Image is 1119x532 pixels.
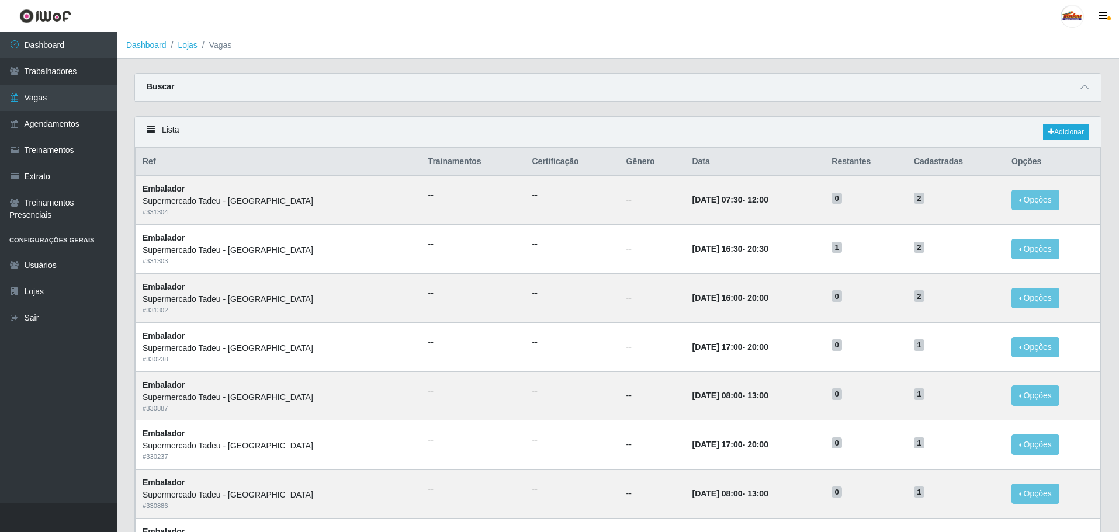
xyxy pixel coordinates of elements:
[178,40,197,50] a: Lojas
[532,189,612,201] ul: --
[619,175,685,224] td: --
[143,331,185,340] strong: Embalador
[619,470,685,519] td: --
[1011,385,1059,406] button: Opções
[126,40,167,50] a: Dashboard
[532,287,612,300] ul: --
[143,342,414,354] div: Supermercado Tadeu - [GEOGRAPHIC_DATA]
[692,244,768,253] strong: -
[143,195,414,207] div: Supermercado Tadeu - [GEOGRAPHIC_DATA]
[619,322,685,371] td: --
[532,385,612,397] ul: --
[832,388,842,400] span: 0
[428,483,518,495] ul: --
[143,429,185,438] strong: Embalador
[824,148,907,176] th: Restantes
[619,420,685,470] td: --
[1011,239,1059,259] button: Opções
[692,244,742,253] time: [DATE] 16:30
[143,293,414,305] div: Supermercado Tadeu - [GEOGRAPHIC_DATA]
[907,148,1004,176] th: Cadastradas
[428,189,518,201] ul: --
[685,148,824,176] th: Data
[143,184,185,193] strong: Embalador
[143,233,185,242] strong: Embalador
[143,478,185,487] strong: Embalador
[143,452,414,462] div: # 330237
[832,437,842,449] span: 0
[832,242,842,253] span: 1
[135,117,1101,148] div: Lista
[619,371,685,420] td: --
[428,287,518,300] ul: --
[832,290,842,302] span: 0
[143,282,185,291] strong: Embalador
[136,148,421,176] th: Ref
[914,193,924,204] span: 2
[532,238,612,251] ul: --
[914,437,924,449] span: 1
[117,32,1119,59] nav: breadcrumb
[143,244,414,256] div: Supermercado Tadeu - [GEOGRAPHIC_DATA]
[532,434,612,446] ul: --
[692,293,742,302] time: [DATE] 16:00
[692,195,768,204] strong: -
[914,242,924,253] span: 2
[1011,434,1059,455] button: Opções
[147,82,174,91] strong: Buscar
[619,225,685,274] td: --
[692,391,768,400] strong: -
[143,404,414,413] div: # 330887
[421,148,525,176] th: Trainamentos
[692,440,768,449] strong: -
[198,39,232,51] li: Vagas
[428,385,518,397] ul: --
[692,342,768,352] strong: -
[143,380,185,390] strong: Embalador
[692,391,742,400] time: [DATE] 08:00
[832,486,842,498] span: 0
[692,489,768,498] strong: -
[143,354,414,364] div: # 330238
[525,148,619,176] th: Certificação
[747,244,768,253] time: 20:30
[914,339,924,351] span: 1
[692,293,768,302] strong: -
[1011,484,1059,504] button: Opções
[914,290,924,302] span: 2
[532,336,612,349] ul: --
[428,336,518,349] ul: --
[143,501,414,511] div: # 330886
[143,256,414,266] div: # 331303
[1011,288,1059,308] button: Opções
[1043,124,1089,140] a: Adicionar
[747,342,768,352] time: 20:00
[747,440,768,449] time: 20:00
[143,207,414,217] div: # 331304
[19,9,71,23] img: CoreUI Logo
[1011,190,1059,210] button: Opções
[832,339,842,351] span: 0
[143,305,414,315] div: # 331302
[747,489,768,498] time: 13:00
[692,342,742,352] time: [DATE] 17:00
[532,483,612,495] ul: --
[619,148,685,176] th: Gênero
[747,391,768,400] time: 13:00
[428,434,518,446] ul: --
[1004,148,1100,176] th: Opções
[832,193,842,204] span: 0
[143,489,414,501] div: Supermercado Tadeu - [GEOGRAPHIC_DATA]
[692,195,742,204] time: [DATE] 07:30
[747,195,768,204] time: 12:00
[914,388,924,400] span: 1
[692,489,742,498] time: [DATE] 08:00
[428,238,518,251] ul: --
[914,486,924,498] span: 1
[692,440,742,449] time: [DATE] 17:00
[747,293,768,302] time: 20:00
[143,391,414,404] div: Supermercado Tadeu - [GEOGRAPHIC_DATA]
[619,273,685,322] td: --
[1011,337,1059,357] button: Opções
[143,440,414,452] div: Supermercado Tadeu - [GEOGRAPHIC_DATA]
